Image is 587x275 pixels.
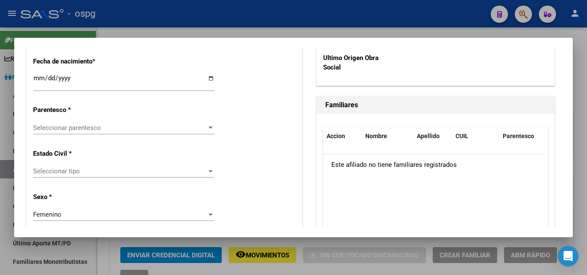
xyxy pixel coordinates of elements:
[33,192,112,202] p: Sexo *
[417,133,440,139] span: Apellido
[323,154,545,176] div: Este afiliado no tiene familiares registrados
[33,124,207,132] span: Seleccionar parentesco
[33,105,112,115] p: Parentesco *
[503,133,534,139] span: Parentesco
[33,211,61,218] span: Femenino
[365,133,387,139] span: Nombre
[327,133,345,139] span: Accion
[362,127,413,145] datatable-header-cell: Nombre
[558,246,578,266] div: Open Intercom Messenger
[456,133,468,139] span: CUIL
[323,127,362,145] datatable-header-cell: Accion
[323,53,391,73] p: Ultimo Origen Obra Social
[499,127,559,145] datatable-header-cell: Parentesco
[413,127,452,145] datatable-header-cell: Apellido
[33,149,112,159] p: Estado Civil *
[452,127,499,145] datatable-header-cell: CUIL
[325,100,546,110] h1: Familiares
[33,167,207,175] span: Seleccionar tipo
[33,57,112,66] p: Fecha de nacimiento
